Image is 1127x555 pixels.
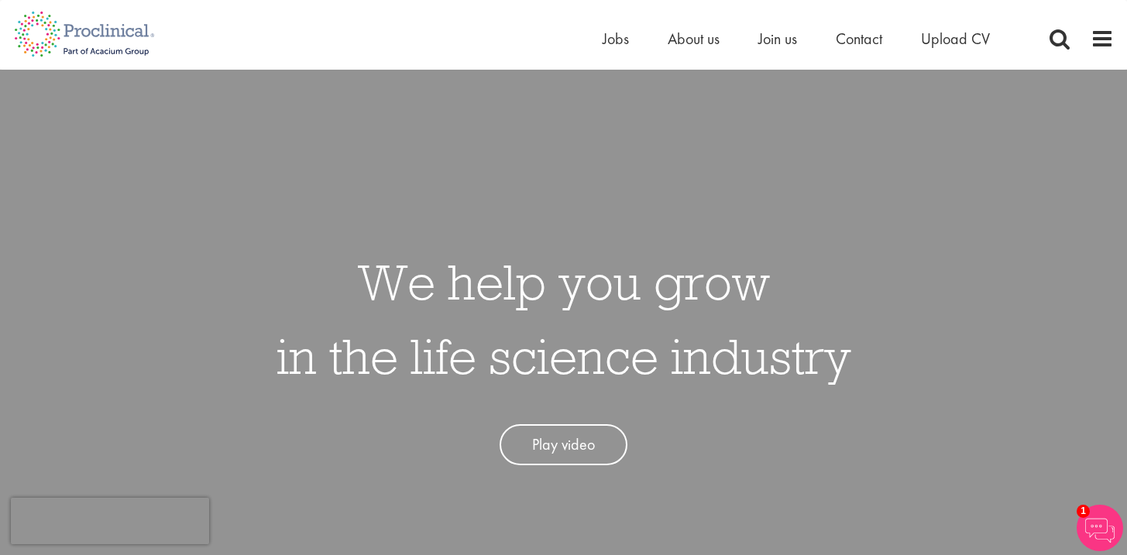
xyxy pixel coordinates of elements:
[921,29,990,49] a: Upload CV
[277,245,851,393] h1: We help you grow in the life science industry
[1077,505,1123,551] img: Chatbot
[836,29,882,49] a: Contact
[603,29,629,49] a: Jobs
[1077,505,1090,518] span: 1
[668,29,720,49] a: About us
[500,424,627,465] a: Play video
[758,29,797,49] a: Join us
